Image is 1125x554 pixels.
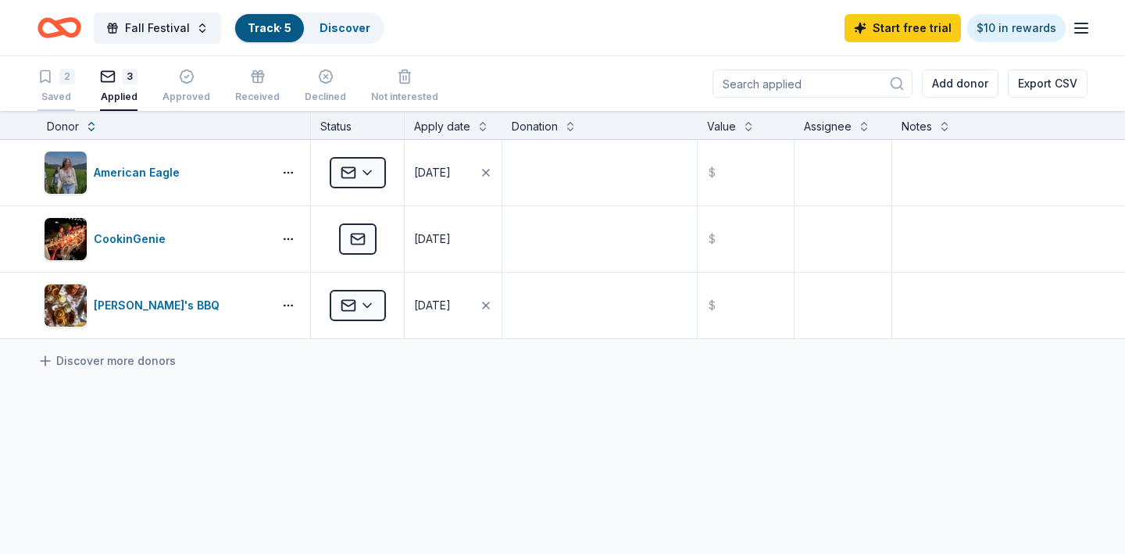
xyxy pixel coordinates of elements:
div: CookinGenie [94,230,172,248]
div: Received [235,91,280,103]
button: [DATE] [405,206,502,272]
div: 2 [59,69,75,84]
a: Start free trial [845,14,961,42]
div: Donor [47,117,79,136]
button: Image for CookinGenieCookinGenie [44,217,266,261]
div: 3 [122,69,137,84]
button: Track· 5Discover [234,13,384,44]
input: Search applied [712,70,912,98]
button: [DATE] [405,273,502,338]
a: Discover [320,21,370,34]
button: Not interested [371,63,438,111]
a: Track· 5 [248,21,291,34]
button: Export CSV [1008,70,1087,98]
div: Notes [902,117,932,136]
a: $10 in rewards [967,14,1066,42]
button: Approved [162,63,210,111]
span: Fall Festival [125,19,190,38]
div: Not interested [371,91,438,103]
div: Assignee [804,117,852,136]
button: 2Saved [37,63,75,111]
img: Image for Phil's BBQ [45,284,87,327]
button: Received [235,63,280,111]
button: 3Applied [100,63,137,111]
button: Declined [305,63,346,111]
button: [DATE] [405,140,502,206]
div: Apply date [414,117,470,136]
button: Image for American EagleAmerican Eagle [44,151,266,195]
div: [DATE] [414,163,451,182]
div: [DATE] [414,230,451,248]
div: [PERSON_NAME]'s BBQ [94,296,226,315]
div: Approved [162,91,210,103]
a: Discover more donors [37,352,176,370]
div: Donation [512,117,558,136]
button: Add donor [922,70,998,98]
div: Declined [305,91,346,103]
div: Value [707,117,736,136]
button: Image for Phil's BBQ[PERSON_NAME]'s BBQ [44,284,266,327]
div: Status [311,111,405,139]
div: [DATE] [414,296,451,315]
div: American Eagle [94,163,186,182]
div: Applied [100,91,137,103]
img: Image for CookinGenie [45,218,87,260]
img: Image for American Eagle [45,152,87,194]
button: Fall Festival [94,13,221,44]
div: Saved [37,91,75,103]
a: Home [37,9,81,46]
